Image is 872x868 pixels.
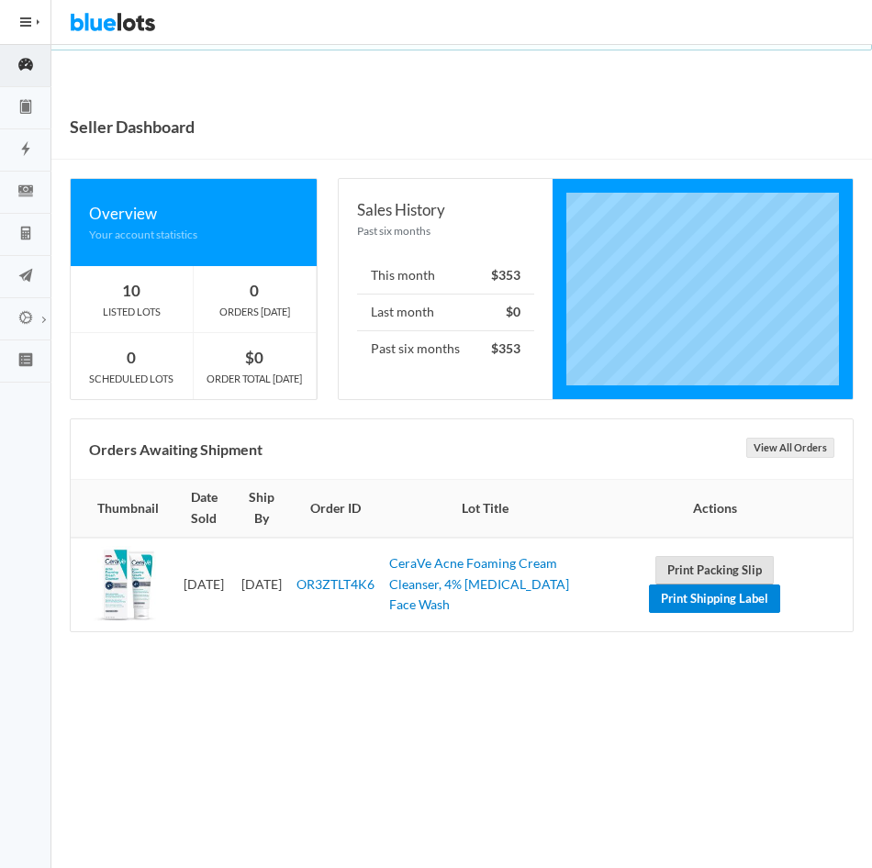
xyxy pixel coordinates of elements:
h1: Seller Dashboard [70,113,195,140]
li: This month [357,258,534,295]
strong: 0 [250,281,259,300]
li: Last month [357,294,534,331]
div: Past six months [357,222,534,239]
div: Sales History [357,197,534,222]
a: OR3ZTLT4K6 [296,576,375,592]
td: [DATE] [233,538,289,631]
strong: $353 [491,340,520,356]
a: Print Shipping Label [649,584,780,613]
div: SCHEDULED LOTS [71,371,193,387]
a: View All Orders [746,438,834,458]
th: Order ID [289,480,382,537]
div: ORDERS [DATE] [194,304,316,320]
div: Your account statistics [89,226,298,243]
strong: 0 [127,348,136,367]
th: Actions [587,480,853,537]
div: LISTED LOTS [71,304,193,320]
th: Thumbnail [71,480,174,537]
a: Print Packing Slip [655,556,774,584]
strong: $353 [491,267,520,283]
div: Overview [89,201,298,226]
strong: $0 [506,304,520,319]
th: Date Sold [174,480,233,537]
a: CeraVe Acne Foaming Cream Cleanser, 4% [MEDICAL_DATA] Face Wash [389,555,569,612]
td: [DATE] [174,538,233,631]
div: ORDER TOTAL [DATE] [194,371,316,387]
th: Ship By [233,480,289,537]
li: Past six months [357,330,534,367]
strong: $0 [245,348,263,367]
strong: 10 [122,281,140,300]
th: Lot Title [382,480,587,537]
b: Orders Awaiting Shipment [89,440,263,458]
